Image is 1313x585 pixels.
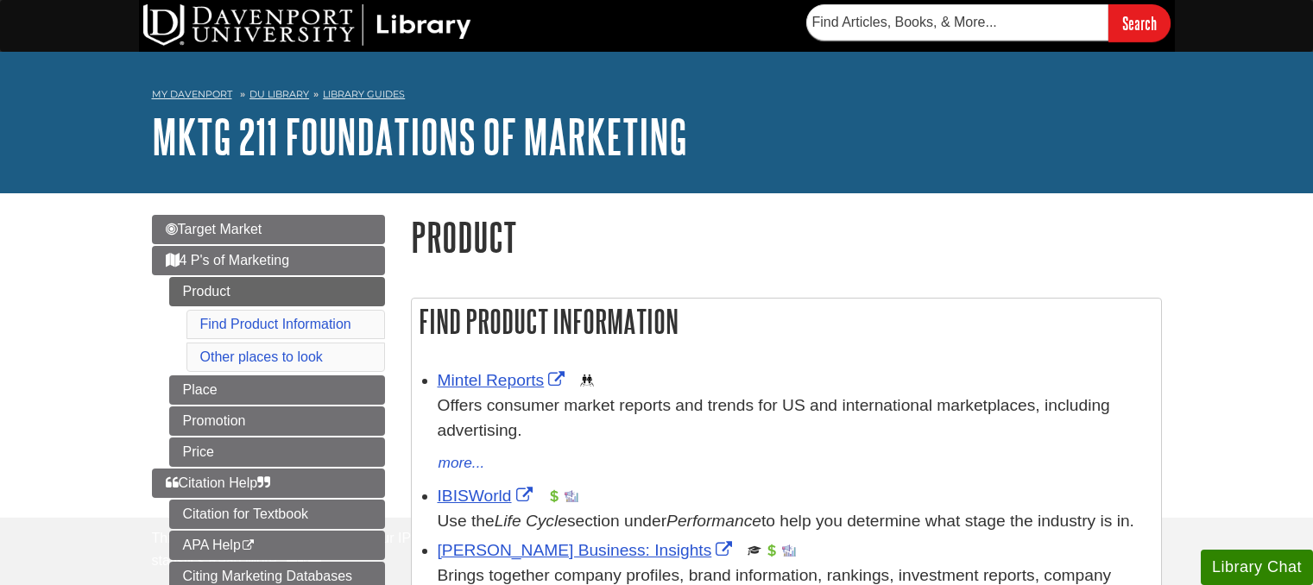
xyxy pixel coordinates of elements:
[547,489,561,503] img: Financial Report
[152,469,385,498] a: Citation Help
[1108,4,1171,41] input: Search
[565,489,578,503] img: Industry Report
[169,500,385,529] a: Citation for Textbook
[666,512,761,530] i: Performance
[782,544,796,557] img: Industry Report
[765,544,779,557] img: Financial Report
[152,215,385,244] a: Target Market
[438,371,570,389] a: Link opens in new window
[411,215,1162,259] h1: Product
[580,374,594,387] img: Demographics
[495,512,567,530] i: Life Cycle
[152,246,385,275] a: 4 P's of Marketing
[152,83,1162,110] nav: breadcrumb
[200,317,351,331] a: Find Product Information
[152,87,232,102] a: My Davenport
[1201,550,1313,585] button: Library Chat
[166,253,290,267] span: 4 P's of Marketing
[152,110,687,163] a: MKTG 211 Foundations of Marketing
[438,393,1152,443] p: Offers consumer market reports and trends for US and international marketplaces, including advert...
[169,531,385,560] a: APA Help
[169,277,385,306] a: Product
[169,406,385,436] a: Promotion
[169,375,385,405] a: Place
[438,487,537,505] a: Link opens in new window
[806,4,1108,41] input: Find Articles, Books, & More...
[241,540,256,551] i: This link opens in a new window
[806,4,1171,41] form: Searches DU Library's articles, books, and more
[166,475,271,490] span: Citation Help
[323,88,405,100] a: Library Guides
[748,544,761,557] img: Scholarly or Peer Reviewed
[438,451,486,475] button: more...
[438,509,1152,534] div: Use the section under to help you determine what stage the industry is in.
[438,541,737,559] a: Link opens in new window
[200,349,323,364] a: Other places to look
[166,222,262,236] span: Target Market
[143,4,471,46] img: DU Library
[412,299,1161,344] h2: Find Product Information
[249,88,309,100] a: DU Library
[169,437,385,467] a: Price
